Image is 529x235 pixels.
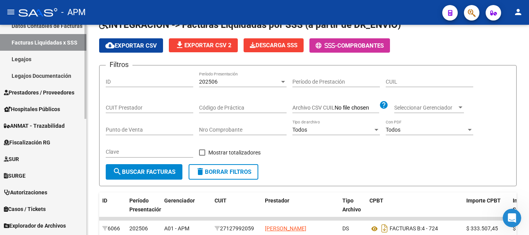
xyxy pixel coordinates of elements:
span: A01 - APM [164,225,189,232]
span: - [316,42,337,49]
mat-icon: person [514,7,523,17]
span: Todos [292,127,307,133]
span: Buscar Facturas [113,168,175,175]
span: $ 333.507,45 [466,225,498,232]
datatable-header-cell: CPBT [366,192,463,226]
span: Importe CPBT [466,197,501,204]
span: SUR [4,155,19,163]
mat-icon: file_download [175,40,184,50]
div: Cerrar [133,12,147,26]
datatable-header-cell: Gerenciador [161,192,211,226]
button: Exportar CSV 2 [169,38,238,52]
datatable-header-cell: Período Presentación [126,192,161,226]
span: Descarga SSS [250,42,297,49]
div: 27127992059 [215,224,259,233]
span: Borrar Filtros [196,168,251,175]
span: Comprobantes [337,42,384,49]
app-download-masive: Descarga masiva de comprobantes (adjuntos) [244,38,304,53]
span: SURGE [4,172,26,180]
span: - APM [61,4,86,21]
span: DS [342,225,349,232]
mat-icon: cloud_download [105,41,115,50]
span: Exportar CSV [105,42,157,49]
span: Fiscalización RG [4,138,50,147]
span: Tipo Archivo [342,197,361,213]
datatable-header-cell: Prestador [262,192,339,226]
button: Descarga SSS [244,38,304,52]
div: Envíanos un mensaje [16,124,129,132]
datatable-header-cell: CUIT [211,192,262,226]
datatable-header-cell: ID [99,192,126,226]
span: FACTURAS B: [390,226,422,232]
button: Buscar Facturas [106,164,182,180]
datatable-header-cell: Importe CPBT [463,192,510,226]
span: ANMAT - Trazabilidad [4,122,65,130]
span: CPBT [369,197,383,204]
span: Prestador [265,197,289,204]
span: [PERSON_NAME] [265,225,306,232]
span: Explorador de Archivos [4,221,66,230]
div: Envíanos un mensaje [8,117,147,139]
span: Casos / Tickets [4,205,46,213]
p: Necesitás ayuda? [15,94,139,108]
div: 4 - 724 [369,222,460,235]
span: Prestadores / Proveedores [4,88,74,97]
span: Inicio [31,183,47,189]
span: 202506 [199,79,218,85]
span: Seleccionar Gerenciador [394,105,457,111]
div: 6066 [102,224,123,233]
span: Archivo CSV CUIL [292,105,335,111]
mat-icon: delete [196,167,205,176]
span: Hospitales Públicos [4,105,60,113]
button: Borrar Filtros [189,164,258,180]
span: 202506 [129,225,148,232]
span: INTEGRACION -> Facturas Liquidadas por SSS (a partir de DR_ENVIO) [99,19,401,30]
span: Exportar CSV 2 [175,42,232,49]
button: -Comprobantes [309,38,390,53]
i: Descargar documento [380,222,390,235]
span: ID [102,197,107,204]
mat-icon: help [379,100,388,110]
iframe: Intercom live chat [503,209,521,227]
button: Mensajes [77,164,155,195]
h3: Filtros [106,59,132,70]
span: Mostrar totalizadores [208,148,261,157]
span: Todos [386,127,400,133]
input: Archivo CSV CUIL [335,105,379,111]
datatable-header-cell: Tipo Archivo [339,192,366,226]
span: Mensajes [103,183,129,189]
button: Exportar CSV [99,38,163,53]
span: Autorizaciones [4,188,47,197]
mat-icon: search [113,167,122,176]
p: Hola! [GEOGRAPHIC_DATA] [15,55,139,94]
span: CUIT [215,197,227,204]
span: Período Presentación [129,197,162,213]
mat-icon: menu [6,7,15,17]
span: Gerenciador [164,197,195,204]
